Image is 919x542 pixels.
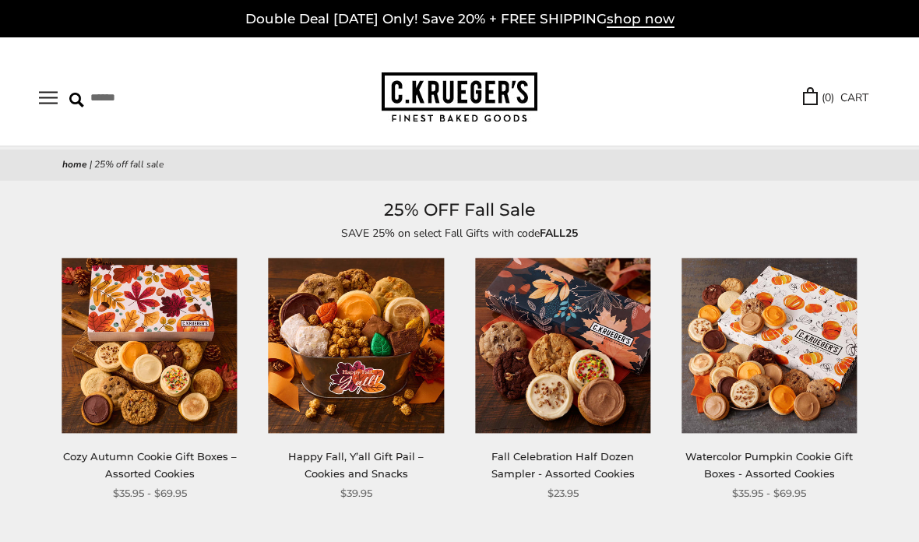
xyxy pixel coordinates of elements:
img: Cozy Autumn Cookie Gift Boxes – Assorted Cookies [62,258,238,433]
span: shop now [607,11,674,28]
span: 25% OFF Fall Sale [94,158,164,171]
a: Fall Celebration Half Dozen Sampler - Assorted Cookies [491,450,635,479]
a: Watercolor Pumpkin Cookie Gift Boxes - Assorted Cookies [685,450,853,479]
span: $35.95 - $69.95 [732,485,806,502]
img: Search [69,93,84,107]
a: Cozy Autumn Cookie Gift Boxes – Assorted Cookies [63,450,237,479]
button: Open navigation [39,91,58,104]
img: Fall Celebration Half Dozen Sampler - Assorted Cookies [475,258,650,433]
h1: 25% OFF Fall Sale [62,196,857,224]
img: Watercolor Pumpkin Cookie Gift Boxes - Assorted Cookies [681,258,857,433]
img: Happy Fall, Y’all Gift Pail – Cookies and Snacks [269,258,444,433]
a: (0) CART [803,89,868,107]
a: Home [62,158,87,171]
nav: breadcrumbs [62,157,857,173]
span: $35.95 - $69.95 [113,485,187,502]
a: Double Deal [DATE] Only! Save 20% + FREE SHIPPINGshop now [245,11,674,28]
a: Happy Fall, Y’all Gift Pail – Cookies and Snacks [288,450,424,479]
span: $23.95 [548,485,579,502]
span: | [90,158,92,171]
img: C.KRUEGER'S [382,72,537,123]
input: Search [69,86,242,110]
strong: FALL25 [540,226,578,241]
span: $39.95 [340,485,372,502]
p: SAVE 25% on select Fall Gifts with code [101,224,818,242]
